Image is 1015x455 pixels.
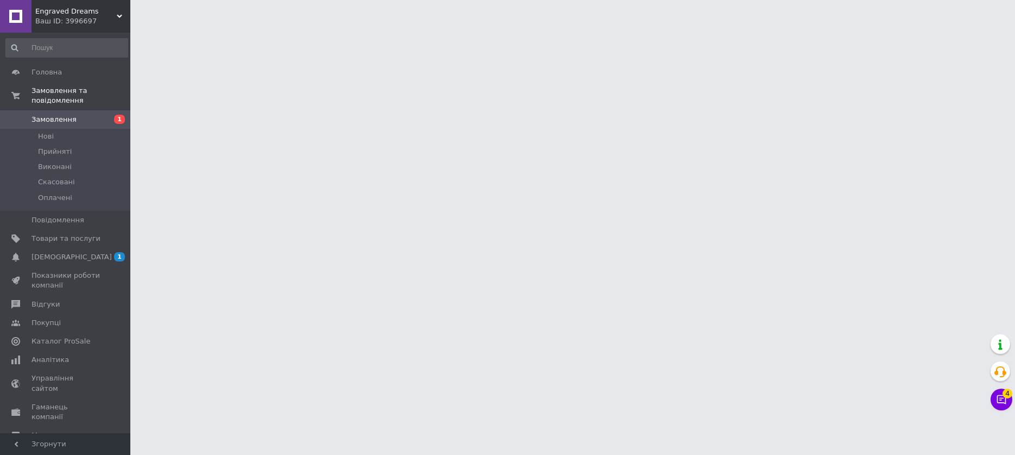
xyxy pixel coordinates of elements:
span: Нові [38,132,54,141]
span: Гаманець компанії [31,402,100,422]
span: Замовлення [31,115,77,124]
span: Оплачені [38,193,72,203]
span: Головна [31,67,62,77]
span: Замовлення та повідомлення [31,86,130,105]
span: Скасовані [38,177,75,187]
button: Чат з покупцем4 [991,389,1012,410]
span: 4 [1003,389,1012,398]
div: Ваш ID: 3996697 [35,16,130,26]
span: Повідомлення [31,215,84,225]
span: 1 [114,252,125,261]
span: Управління сайтом [31,373,100,393]
span: Маркет [31,431,59,440]
input: Пошук [5,38,128,58]
span: Товари та послуги [31,234,100,244]
span: Каталог ProSale [31,336,90,346]
span: Виконані [38,162,72,172]
span: Engraved Dreams [35,7,117,16]
span: 1 [114,115,125,124]
span: Аналітика [31,355,69,365]
span: Показники роботи компанії [31,271,100,290]
span: [DEMOGRAPHIC_DATA] [31,252,112,262]
span: Прийняті [38,147,72,157]
span: Відгуки [31,300,60,309]
span: Покупці [31,318,61,328]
